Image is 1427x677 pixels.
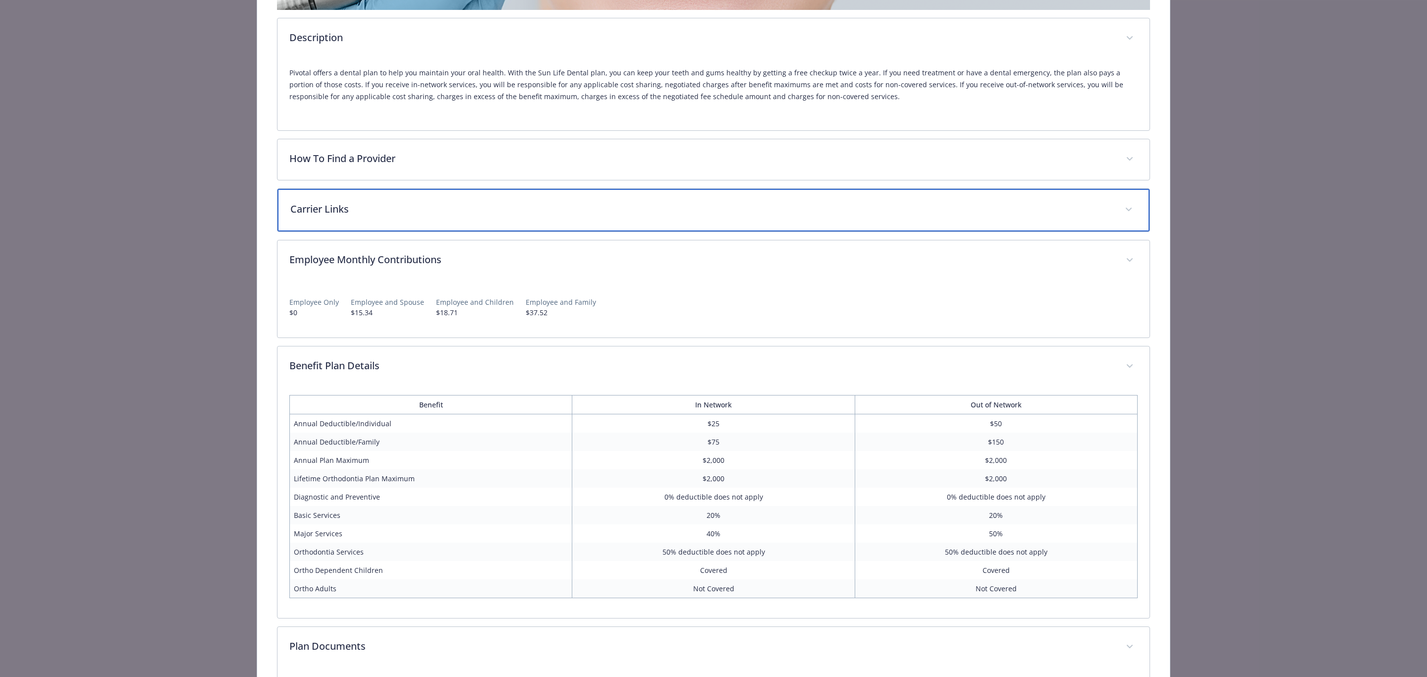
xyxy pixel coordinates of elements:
[572,579,855,598] td: Not Covered
[572,543,855,561] td: 50% deductible does not apply
[351,297,424,307] p: Employee and Spouse
[277,59,1149,130] div: Description
[289,358,1113,373] p: Benefit Plan Details
[572,506,855,524] td: 20%
[855,395,1137,414] th: Out of Network
[290,414,572,433] td: Annual Deductible/Individual
[277,139,1149,180] div: How To Find a Provider
[572,395,855,414] th: In Network
[289,67,1137,103] p: Pivotal offers a dental plan to help you maintain your oral health. With the Sun Life Dental plan...
[289,307,339,318] p: $0
[572,414,855,433] td: $25
[855,488,1137,506] td: 0% deductible does not apply
[290,488,572,506] td: Diagnostic and Preventive
[277,240,1149,281] div: Employee Monthly Contributions
[436,307,514,318] p: $18.71
[277,387,1149,618] div: Benefit Plan Details
[572,488,855,506] td: 0% deductible does not apply
[289,151,1113,166] p: How To Find a Provider
[290,451,572,469] td: Annual Plan Maximum
[855,543,1137,561] td: 50% deductible does not apply
[855,561,1137,579] td: Covered
[855,469,1137,488] td: $2,000
[572,524,855,543] td: 40%
[855,524,1137,543] td: 50%
[277,189,1149,231] div: Carrier Links
[572,451,855,469] td: $2,000
[290,395,572,414] th: Benefit
[855,451,1137,469] td: $2,000
[855,433,1137,451] td: $150
[277,281,1149,338] div: Employee Monthly Contributions
[277,627,1149,668] div: Plan Documents
[526,307,596,318] p: $37.52
[290,579,572,598] td: Ortho Adults
[277,18,1149,59] div: Description
[289,297,339,307] p: Employee Only
[436,297,514,307] p: Employee and Children
[351,307,424,318] p: $15.34
[290,561,572,579] td: Ortho Dependent Children
[572,469,855,488] td: $2,000
[290,433,572,451] td: Annual Deductible/Family
[289,30,1113,45] p: Description
[289,252,1113,267] p: Employee Monthly Contributions
[290,506,572,524] td: Basic Services
[572,561,855,579] td: Covered
[855,506,1137,524] td: 20%
[290,524,572,543] td: Major Services
[290,469,572,488] td: Lifetime Orthodontia Plan Maximum
[277,346,1149,387] div: Benefit Plan Details
[855,579,1137,598] td: Not Covered
[572,433,855,451] td: $75
[526,297,596,307] p: Employee and Family
[290,543,572,561] td: Orthodontia Services
[289,639,1113,654] p: Plan Documents
[855,414,1137,433] td: $50
[290,202,1112,217] p: Carrier Links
